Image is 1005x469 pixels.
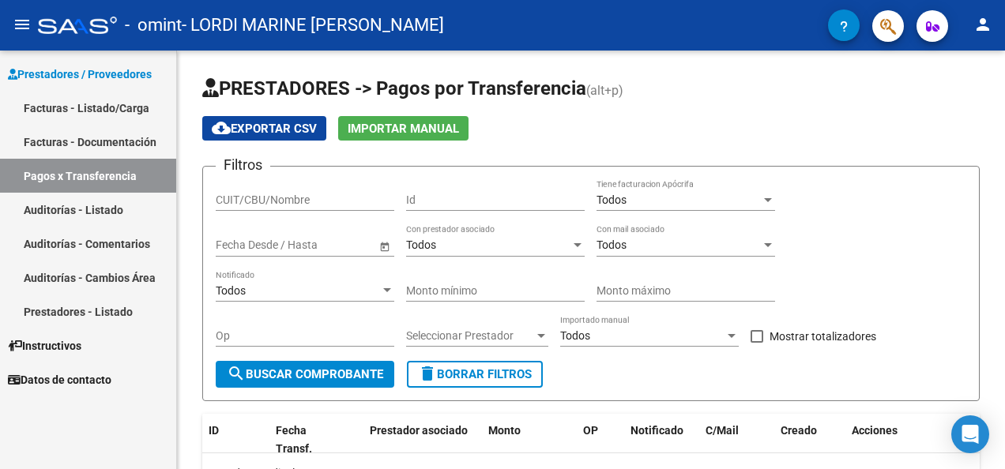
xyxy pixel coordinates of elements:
button: Exportar CSV [202,116,326,141]
datatable-header-cell: Prestador asociado [363,414,482,466]
datatable-header-cell: ID [202,414,269,466]
span: PRESTADORES -> Pagos por Transferencia [202,77,586,99]
span: Buscar Comprobante [227,367,383,381]
datatable-header-cell: OP [577,414,624,466]
input: End date [278,238,356,252]
span: Datos de contacto [8,371,111,388]
span: C/Mail [706,424,739,437]
button: Open calendar [376,238,393,254]
datatable-header-cell: Acciones [845,414,988,466]
span: Monto [488,424,521,437]
datatable-header-cell: Creado [774,414,845,466]
span: Fecha Transf. [276,424,312,455]
datatable-header-cell: C/Mail [699,414,774,466]
span: Exportar CSV [212,122,317,136]
span: Todos [597,238,627,251]
span: Seleccionar Prestador [406,329,534,343]
span: Prestadores / Proveedores [8,66,152,83]
span: Todos [560,329,590,342]
span: OP [583,424,598,437]
button: Buscar Comprobante [216,361,394,388]
span: Notificado [630,424,683,437]
span: Todos [216,284,246,297]
span: Todos [597,193,627,206]
datatable-header-cell: Fecha Transf. [269,414,341,466]
div: Open Intercom Messenger [951,415,989,453]
h3: Filtros [216,154,270,176]
span: (alt+p) [586,83,623,98]
datatable-header-cell: Notificado [624,414,699,466]
span: Creado [781,424,817,437]
datatable-header-cell: Monto [482,414,577,466]
mat-icon: search [227,364,246,383]
span: Importar Manual [348,122,459,136]
span: Todos [406,238,436,251]
span: Prestador asociado [370,424,468,437]
span: Borrar Filtros [418,367,532,381]
button: Borrar Filtros [407,361,543,388]
span: Instructivos [8,337,81,355]
input: Start date [216,238,265,252]
mat-icon: person [973,15,992,34]
span: Mostrar totalizadores [770,327,876,346]
mat-icon: delete [418,364,437,383]
span: Acciones [852,424,898,437]
mat-icon: menu [13,15,32,34]
mat-icon: cloud_download [212,118,231,137]
span: ID [209,424,219,437]
span: - LORDI MARINE [PERSON_NAME] [182,8,444,43]
span: - omint [125,8,182,43]
button: Importar Manual [338,116,469,141]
